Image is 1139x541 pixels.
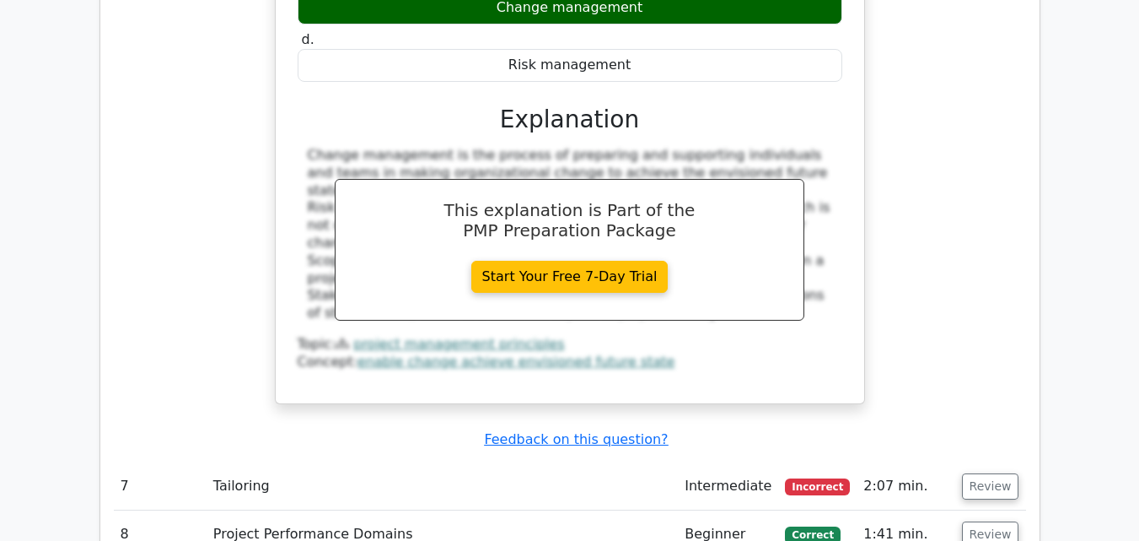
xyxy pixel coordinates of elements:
[114,463,207,511] td: 7
[857,463,954,511] td: 2:07 min.
[308,147,832,322] div: Change management is the process of preparing and supporting individuals and teams in making orga...
[484,431,668,447] a: Feedback on this question?
[302,31,314,47] span: d.
[207,463,678,511] td: Tailoring
[678,463,778,511] td: Intermediate
[353,336,564,352] a: project management principles
[471,261,669,293] a: Start Your Free 7-Day Trial
[298,354,842,371] div: Concept:
[298,49,842,82] div: Risk management
[357,354,674,370] a: enable change achieve envisioned future state
[785,479,850,495] span: Incorrect
[308,105,832,134] h3: Explanation
[962,473,1019,500] button: Review
[298,336,842,354] div: Topic:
